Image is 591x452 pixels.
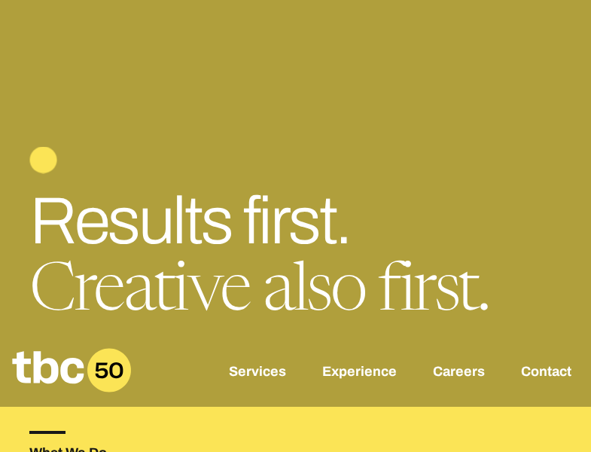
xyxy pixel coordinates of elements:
a: Services [229,364,286,382]
a: Contact [521,364,571,382]
a: Home [12,382,131,398]
span: Creative also first. [29,261,488,327]
a: Experience [322,364,397,382]
a: Careers [433,364,485,382]
span: Results first. [29,185,350,257]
